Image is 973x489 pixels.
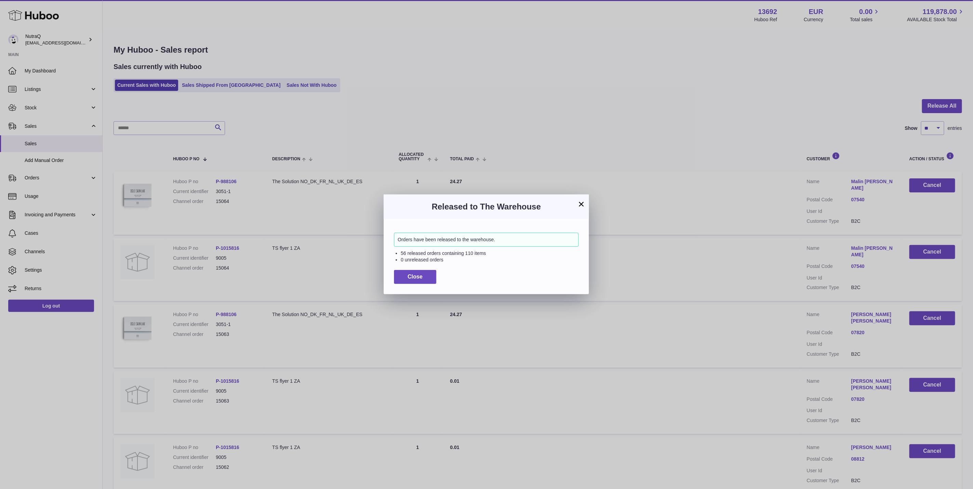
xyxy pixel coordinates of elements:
button: Close [394,270,436,284]
div: Orders have been released to the warehouse. [394,233,579,247]
li: 56 released orders containing 110 items [401,250,579,257]
button: × [577,200,586,208]
h3: Released to The Warehouse [394,201,579,212]
span: Close [408,274,423,280]
li: 0 unreleased orders [401,257,579,263]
